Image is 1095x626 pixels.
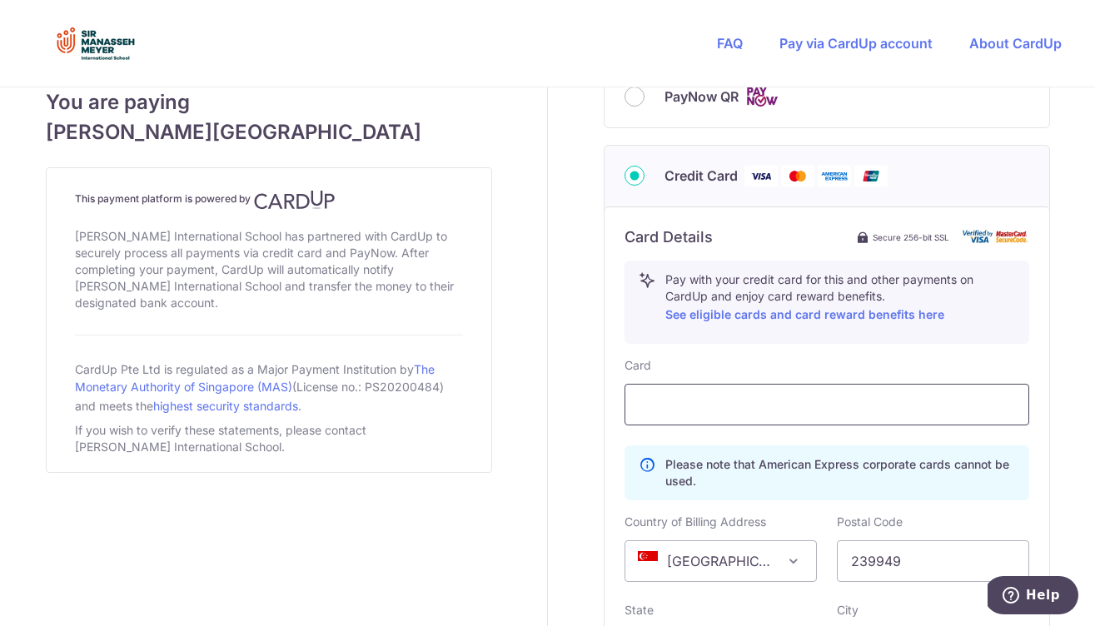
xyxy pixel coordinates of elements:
[75,225,463,315] div: [PERSON_NAME] International School has partnered with CardUp to securely process all payments via...
[779,35,933,52] a: Pay via CardUp account
[46,117,492,147] span: [PERSON_NAME][GEOGRAPHIC_DATA]
[625,166,1029,186] div: Credit Card Visa Mastercard American Express Union Pay
[639,395,1015,415] iframe: Secure card payment input frame
[75,419,463,459] div: If you wish to verify these statements, please contact [PERSON_NAME] International School.
[837,514,903,530] label: Postal Code
[665,456,1015,489] p: Please note that American Express corporate cards cannot be used.
[665,271,1015,325] p: Pay with your credit card for this and other payments on CardUp and enjoy card reward benefits.
[625,602,654,619] label: State
[75,355,463,419] div: CardUp Pte Ltd is regulated as a Major Payment Institution by (License no.: PS20200484) and meets...
[744,166,778,186] img: Visa
[664,166,738,186] span: Credit Card
[837,540,1029,582] input: Example 123456
[254,190,336,210] img: CardUp
[963,230,1029,244] img: card secure
[75,190,463,210] h4: This payment platform is powered by
[745,87,779,107] img: Cards logo
[717,35,743,52] a: FAQ
[625,541,816,581] span: Singapore
[625,514,766,530] label: Country of Billing Address
[873,231,949,244] span: Secure 256-bit SSL
[625,357,651,374] label: Card
[625,227,713,247] h6: Card Details
[625,540,817,582] span: Singapore
[854,166,888,186] img: Union Pay
[818,166,851,186] img: American Express
[837,602,859,619] label: City
[969,35,1062,52] a: About CardUp
[988,576,1078,618] iframe: Opens a widget where you can find more information
[781,166,814,186] img: Mastercard
[625,87,1029,107] div: PayNow QR Cards logo
[664,87,739,107] span: PayNow QR
[665,307,944,321] a: See eligible cards and card reward benefits here
[46,87,492,117] span: You are paying
[153,399,298,413] a: highest security standards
